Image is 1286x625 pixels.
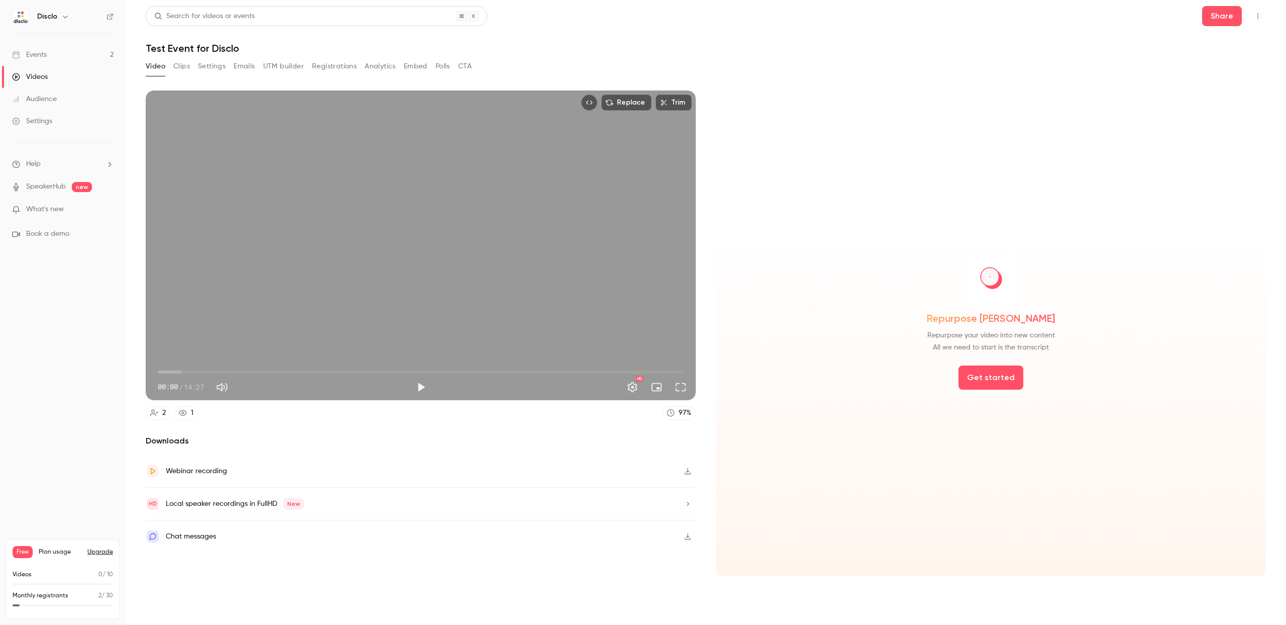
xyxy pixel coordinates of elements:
button: Top Bar Actions [1250,8,1266,24]
p: / 10 [98,570,113,579]
button: Get started [958,366,1023,390]
div: Events [12,50,47,60]
button: Full screen [671,377,691,397]
a: 2 [146,406,170,420]
a: 97% [662,406,696,420]
div: 00:00 [158,382,204,392]
span: New [283,498,304,510]
button: Embed [404,58,427,74]
button: Analytics [365,58,396,74]
div: 2 [162,408,166,418]
button: Replace [601,95,652,111]
button: Registrations [312,58,357,74]
button: Embed video [581,95,597,111]
div: Search for videos or events [154,11,255,22]
img: Disclo [13,9,29,25]
iframe: Noticeable Trigger [101,205,114,214]
span: What's new [26,204,64,215]
div: 97 % [679,408,691,418]
span: 14:27 [184,382,204,392]
button: Settings [198,58,226,74]
a: SpeakerHub [26,182,66,192]
button: Play [411,377,431,397]
button: Polls [436,58,450,74]
span: Repurpose [PERSON_NAME] [927,311,1055,325]
a: 1 [174,406,198,420]
button: CTA [458,58,472,74]
li: help-dropdown-opener [12,159,114,169]
span: Free [13,546,33,558]
span: Plan usage [39,548,81,556]
button: Trim [656,95,692,111]
button: Settings [622,377,642,397]
p: Videos [13,570,32,579]
button: Upgrade [87,548,113,556]
h6: Disclo [37,12,57,22]
span: / [179,382,183,392]
div: Chat messages [166,530,216,543]
button: Share [1202,6,1242,26]
span: Help [26,159,41,169]
button: UTM builder [263,58,304,74]
p: Monthly registrants [13,591,68,600]
button: Emails [234,58,255,74]
span: 0 [98,572,102,578]
span: Book a demo [26,229,69,239]
button: Turn on miniplayer [647,377,667,397]
span: 2 [98,593,101,599]
button: Clips [173,58,190,74]
div: HD [636,376,643,382]
div: Webinar recording [166,465,227,477]
div: Settings [12,116,52,126]
span: new [72,182,92,192]
button: Mute [212,377,232,397]
div: Local speaker recordings in FullHD [166,498,304,510]
span: Repurpose your video into new content All we need to start is the transcript [927,329,1055,353]
div: Videos [12,72,48,82]
span: 00:00 [158,382,178,392]
div: Audience [12,94,57,104]
h2: Downloads [146,435,696,447]
div: 1 [191,408,193,418]
button: Video [146,58,165,74]
h1: Test Event for Disclo [146,42,1266,54]
p: / 30 [98,591,113,600]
